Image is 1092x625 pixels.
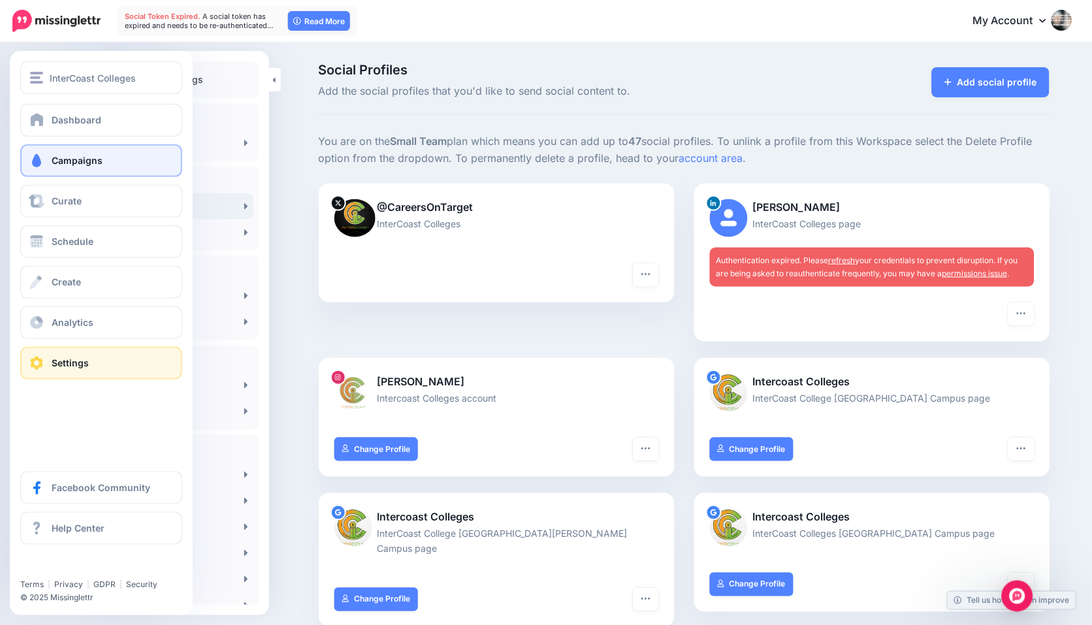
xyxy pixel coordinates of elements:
span: Curate [52,195,82,206]
p: @CareersOnTarget [334,199,659,216]
p: You are on the plan which means you can add up to social profiles. To unlink a profile from this ... [319,133,1050,167]
span: | [120,580,122,590]
a: Security [126,580,157,590]
span: Campaigns [52,155,103,166]
a: Create [20,266,182,298]
a: Tell us how we can improve [948,592,1076,609]
span: Add the social profiles that you'd like to send social content to. [319,83,800,100]
span: Help Center [52,522,104,534]
a: Terms [20,580,44,590]
p: InterCoast Colleges [GEOGRAPHIC_DATA] Campus page [710,526,1035,541]
p: InterCoast Colleges [334,216,659,231]
span: Create [52,276,81,287]
p: Intercoast Colleges [710,374,1035,391]
a: GDPR [93,580,116,590]
span: Settings [52,357,89,368]
p: [PERSON_NAME] [334,374,659,391]
a: Facebook Community [20,472,182,504]
a: Analytics [20,306,182,339]
a: permissions issue [942,268,1008,278]
a: account area [679,152,743,165]
a: Settings [20,347,182,379]
button: InterCoast Colleges [20,61,182,94]
p: InterCoast College [GEOGRAPHIC_DATA][PERSON_NAME] Campus page [334,526,659,556]
p: InterCoast College [GEOGRAPHIC_DATA] Campus page [710,391,1035,406]
div: Open Intercom Messenger [1002,581,1033,612]
iframe: Twitter Follow Button [20,560,135,575]
p: InterCoast Colleges page [710,216,1035,231]
p: Intercoast Colleges [334,509,659,526]
p: [PERSON_NAME] [710,199,1035,216]
a: Help Center [20,512,182,545]
span: A social token has expired and needs to be re-authenticated… [125,12,274,30]
a: Schedule [20,225,182,258]
span: Authentication expired. Please your credentials to prevent disruption. If you are being asked to ... [716,255,1018,278]
img: Missinglettr [12,10,101,32]
span: | [87,580,89,590]
a: refresh [829,255,856,265]
a: Dashboard [20,104,182,136]
p: Intercoast Colleges account [334,391,659,406]
img: menu.png [30,72,43,84]
span: Social Profiles [319,63,800,76]
span: Facebook Community [52,482,150,493]
b: Small Team [391,135,447,148]
span: InterCoast Colleges [50,71,136,86]
li: © 2025 Missinglettr [20,592,205,605]
a: Change Profile [334,438,419,461]
img: FBblack-16228.jpg [334,199,376,237]
img: 92724245_862061537647910_5550565542915473408_n-bsa99513.jpg [334,374,372,411]
img: ACNPEu9m7xMjTvk2sDvFWmiS-2H29WUkyMrgDFqL1XtZs96-c-70312.png [710,374,748,411]
a: Privacy [54,580,83,590]
img: user_default_image.png [710,199,748,237]
img: ACNPEu9m7xMjTvk2sDvFWmiS-2H29WUkyMrgDFqL1XtZs96-c-70312.png [710,509,748,547]
img: ACNPEu9m7xMjTvk2sDvFWmiS-2H29WUkyMrgDFqL1XtZs96-c-70312.png [334,509,372,547]
p: Intercoast Colleges [710,509,1035,526]
a: My Account [960,5,1072,37]
span: Analytics [52,317,93,328]
a: Curate [20,185,182,217]
a: Campaigns [20,144,182,177]
span: Schedule [52,236,93,247]
a: Change Profile [334,588,419,611]
a: Change Profile [710,438,794,461]
span: Dashboard [52,114,101,125]
span: | [48,580,50,590]
a: Change Profile [710,573,794,596]
a: Add social profile [932,67,1050,97]
span: Social Token Expired. [125,12,201,21]
a: Read More [288,11,350,31]
b: 47 [629,135,642,148]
